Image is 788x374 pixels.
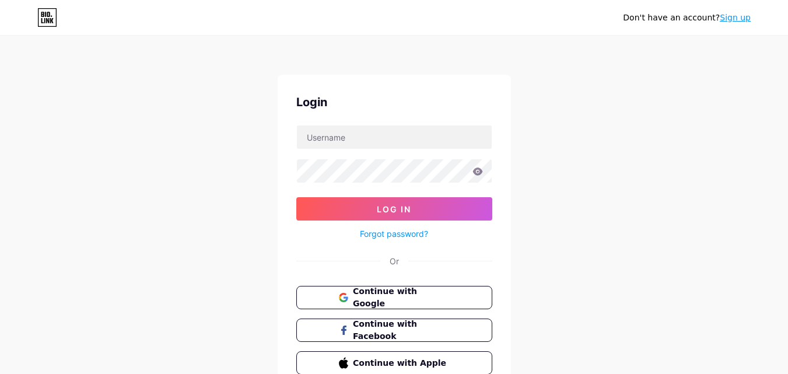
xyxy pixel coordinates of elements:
[720,13,751,22] a: Sign up
[297,125,492,149] input: Username
[296,286,492,309] button: Continue with Google
[377,204,411,214] span: Log In
[353,357,449,369] span: Continue with Apple
[360,228,428,240] a: Forgot password?
[390,255,399,267] div: Or
[623,12,751,24] div: Don't have an account?
[353,318,449,342] span: Continue with Facebook
[296,319,492,342] button: Continue with Facebook
[353,285,449,310] span: Continue with Google
[296,197,492,221] button: Log In
[296,93,492,111] div: Login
